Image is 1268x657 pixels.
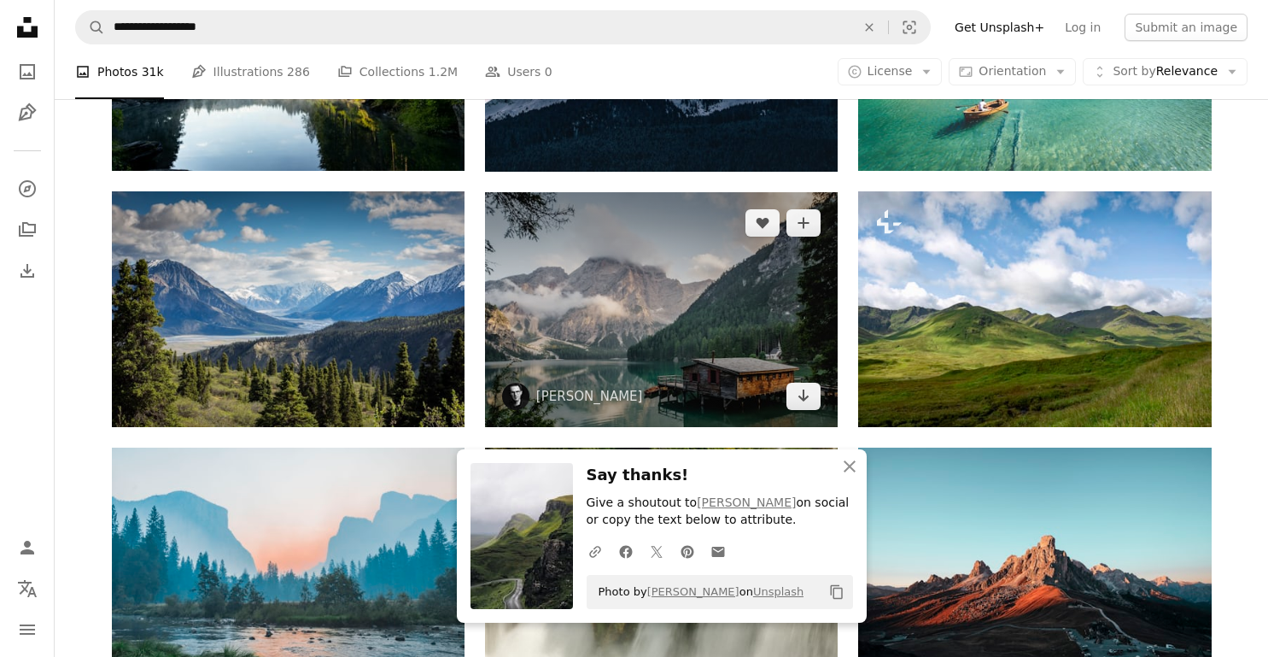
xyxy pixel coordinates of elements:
a: Log in [1055,14,1111,41]
button: Language [10,572,44,606]
a: Download [786,383,821,410]
span: Sort by [1113,64,1155,78]
a: Users 0 [485,44,552,99]
span: 0 [545,62,552,81]
button: Orientation [949,58,1076,85]
a: Unsplash [753,585,803,598]
h3: Say thanks! [587,463,853,488]
a: Illustrations [10,96,44,130]
span: 1.2M [429,62,458,81]
button: License [838,58,943,85]
a: Home — Unsplash [10,10,44,48]
a: Collections 1.2M [337,44,458,99]
a: Download History [10,254,44,288]
button: Search Unsplash [76,11,105,44]
p: Give a shoutout to on social or copy the text below to attribute. [587,495,853,529]
span: Photo by on [590,578,804,606]
button: Menu [10,613,44,647]
a: Collections [10,213,44,247]
img: a grassy field with mountains in the background [858,191,1211,426]
a: brown rock formation under blue sky [858,557,1211,572]
span: 286 [287,62,310,81]
span: Relevance [1113,63,1218,80]
a: Share on Twitter [641,534,672,568]
button: Like [745,209,780,237]
a: Share over email [703,534,733,568]
img: green mountain across body of water [112,191,465,426]
a: Get Unsplash+ [944,14,1055,41]
a: Share on Pinterest [672,534,703,568]
button: Submit an image [1125,14,1248,41]
img: brown house near body of water [485,192,838,427]
span: Orientation [979,64,1046,78]
a: [PERSON_NAME] [647,585,739,598]
a: [PERSON_NAME] [697,496,796,509]
a: [PERSON_NAME] [536,388,643,405]
a: Share on Facebook [611,534,641,568]
form: Find visuals sitewide [75,10,931,44]
a: green mountain across body of water [112,301,465,316]
button: Copy to clipboard [822,578,851,607]
a: brown house near body of water [485,302,838,317]
a: Log in / Sign up [10,531,44,565]
img: Go to Luca Bravo's profile [502,383,529,410]
button: Sort byRelevance [1083,58,1248,85]
button: Add to Collection [786,209,821,237]
a: body of water surrounded by trees [112,557,465,572]
a: Illustrations 286 [191,44,310,99]
span: License [868,64,913,78]
a: a grassy field with mountains in the background [858,301,1211,316]
button: Clear [850,11,888,44]
button: Visual search [889,11,930,44]
a: Explore [10,172,44,206]
a: Photos [10,55,44,89]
